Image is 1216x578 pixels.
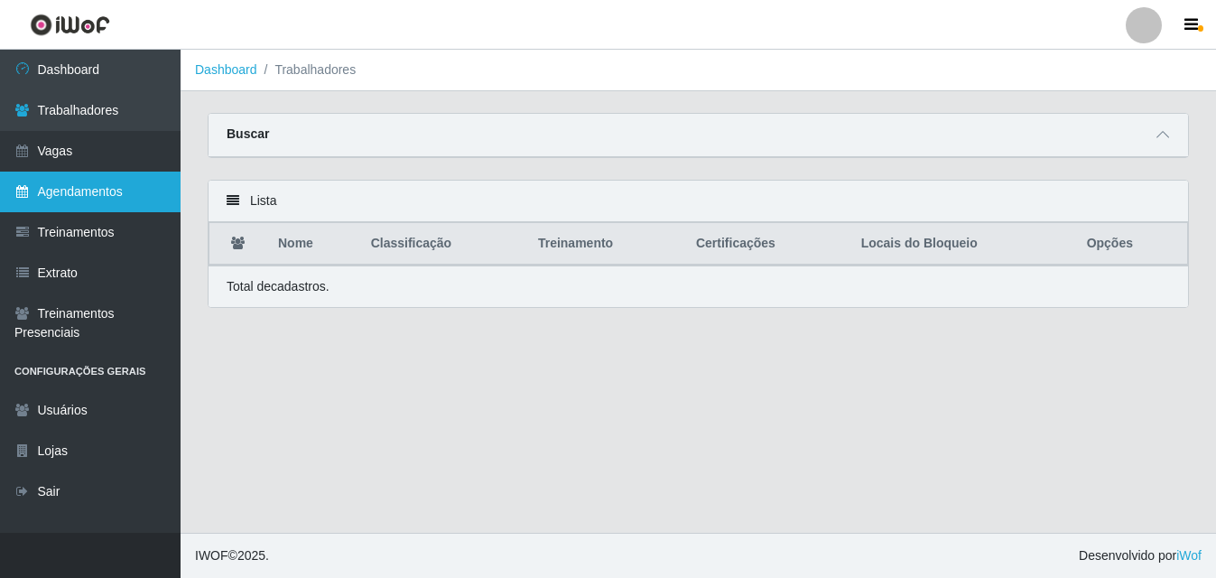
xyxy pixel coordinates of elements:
th: Classificação [360,223,527,266]
th: Certificações [685,223,850,266]
th: Locais do Bloqueio [850,223,1076,266]
span: Desenvolvido por [1079,546,1202,565]
strong: Buscar [227,126,269,141]
a: Dashboard [195,62,257,77]
span: © 2025 . [195,546,269,565]
img: CoreUI Logo [30,14,110,36]
p: Total de cadastros. [227,277,330,296]
div: Lista [209,181,1188,222]
th: Nome [267,223,360,266]
a: iWof [1176,548,1202,563]
th: Opções [1076,223,1188,266]
span: IWOF [195,548,228,563]
th: Treinamento [527,223,685,266]
nav: breadcrumb [181,50,1216,91]
li: Trabalhadores [257,61,357,79]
